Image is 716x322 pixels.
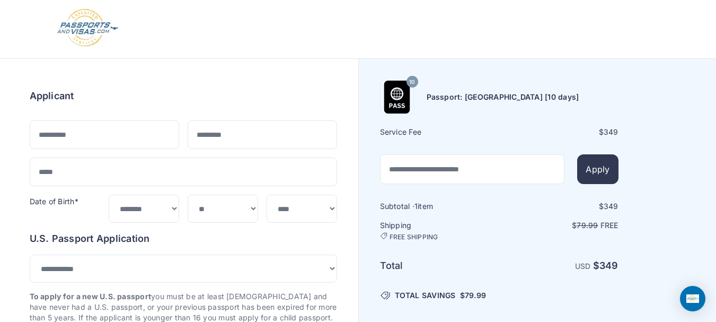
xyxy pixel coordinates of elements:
[600,221,618,230] span: Free
[381,81,413,114] img: Product Name
[380,220,498,241] h6: Shipping
[30,89,74,103] h6: Applicant
[500,201,618,212] div: $
[500,127,618,137] div: $
[604,202,618,211] span: 349
[465,291,486,300] span: 79.99
[575,262,591,271] span: USD
[30,197,78,206] label: Date of Birth*
[680,286,705,311] div: Open Intercom Messenger
[30,231,337,246] h6: U.S. Passport Application
[460,290,486,301] span: $
[427,92,579,102] h6: Passport: [GEOGRAPHIC_DATA] [10 days]
[593,260,618,271] strong: $
[577,154,618,184] button: Apply
[500,220,618,231] p: $
[577,221,598,230] span: 79.99
[380,258,498,273] h6: Total
[390,233,438,241] span: FREE SHIPPING
[395,290,456,301] span: TOTAL SAVINGS
[409,75,414,89] span: 10
[30,292,152,301] strong: To apply for a new U.S. passport
[380,127,498,137] h6: Service Fee
[604,127,618,136] span: 349
[414,202,418,211] span: 1
[599,260,618,271] span: 349
[380,201,498,212] h6: Subtotal · item
[56,8,119,48] img: Logo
